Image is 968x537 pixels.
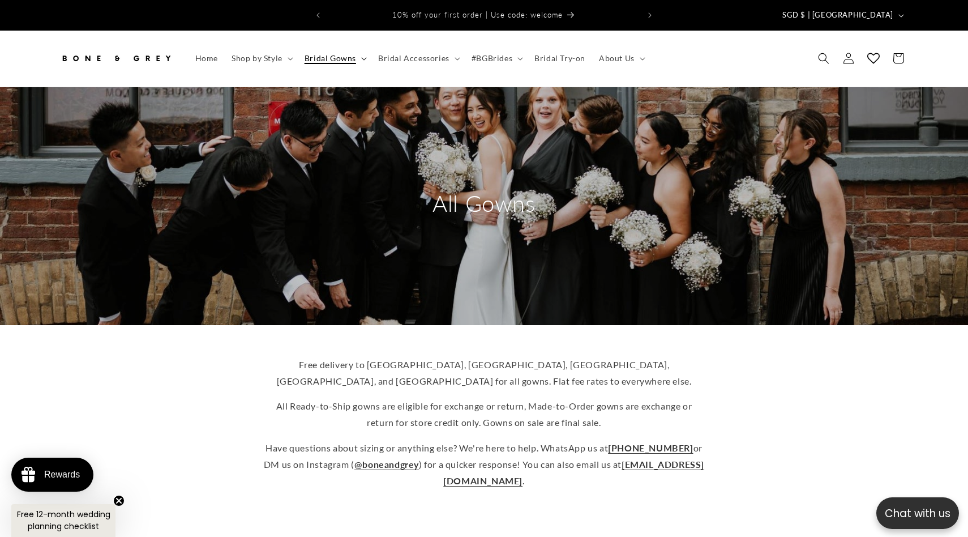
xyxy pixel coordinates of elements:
button: Previous announcement [306,5,331,26]
button: SGD $ | [GEOGRAPHIC_DATA] [776,5,909,26]
h2: All Gowns [376,189,592,218]
span: #BGBrides [472,53,512,63]
div: Rewards [44,470,80,480]
span: Home [195,53,218,63]
span: Bridal Gowns [305,53,356,63]
summary: Shop by Style [225,46,298,70]
span: 10% off your first order | Use code: welcome [392,10,563,19]
p: All Ready-to-Ship gowns are eligible for exchange or return, Made-to-Order gowns are exchange or ... [263,398,705,431]
div: Free 12-month wedding planning checklistClose teaser [11,504,115,537]
summary: About Us [592,46,650,70]
p: Have questions about sizing or anything else? We're here to help. WhatsApp us at or DM us on Inst... [263,440,705,489]
a: [EMAIL_ADDRESS][DOMAIN_NAME] [443,459,704,486]
p: Free delivery to [GEOGRAPHIC_DATA], [GEOGRAPHIC_DATA], [GEOGRAPHIC_DATA], [GEOGRAPHIC_DATA], and ... [263,357,705,390]
span: SGD $ | [GEOGRAPHIC_DATA] [782,10,893,21]
a: Bridal Try-on [528,46,592,70]
span: About Us [599,53,635,63]
button: Close teaser [113,495,125,506]
span: Bridal Accessories [378,53,449,63]
span: Bridal Try-on [534,53,585,63]
summary: Bridal Gowns [298,46,371,70]
summary: #BGBrides [465,46,528,70]
a: Bone and Grey Bridal [55,42,177,75]
p: Chat with us [876,505,959,522]
img: Bone and Grey Bridal [59,46,173,71]
button: Next announcement [637,5,662,26]
span: Free 12-month wedding planning checklist [17,509,110,532]
summary: Bridal Accessories [371,46,465,70]
button: Open chatbox [876,497,959,529]
a: Home [189,46,225,70]
span: Shop by Style [232,53,282,63]
summary: Search [811,46,836,71]
a: [PHONE_NUMBER] [608,442,693,453]
a: @boneandgrey [354,459,419,470]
